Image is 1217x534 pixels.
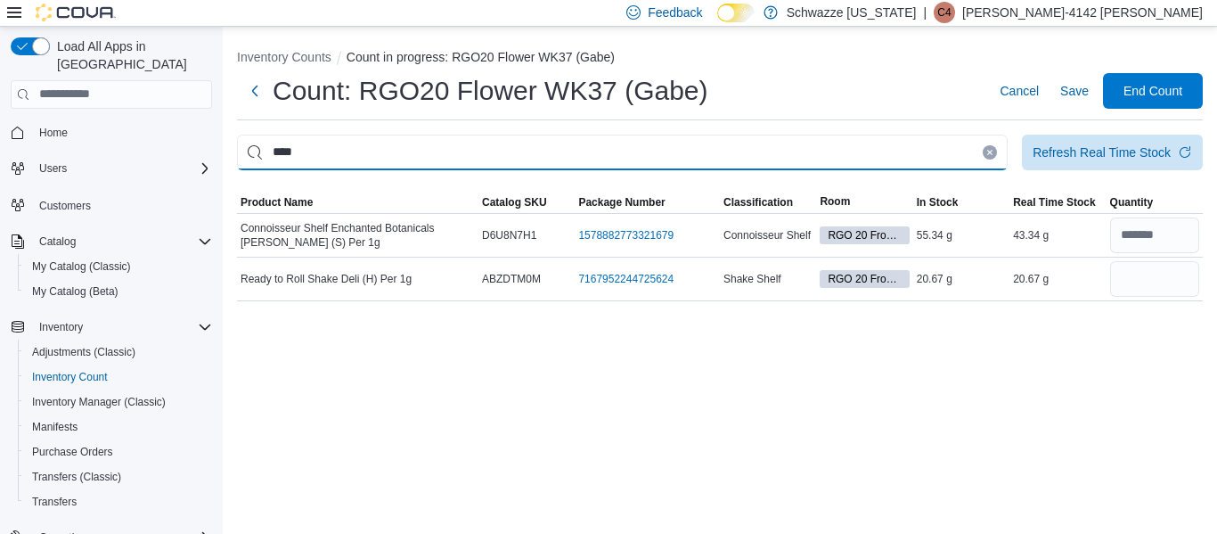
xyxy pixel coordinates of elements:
button: My Catalog (Beta) [18,279,219,304]
button: Save [1053,73,1096,109]
span: Inventory Manager (Classic) [32,395,166,409]
button: Manifests [18,415,219,440]
span: Ready to Roll Shake Deli (H) Per 1g [241,272,412,286]
img: Cova [36,4,116,21]
span: Purchase Orders [25,441,212,463]
button: End Count [1103,73,1203,109]
button: Inventory Manager (Classic) [18,390,219,415]
button: Inventory [4,315,219,340]
button: In Stock [913,192,1009,213]
button: Users [4,156,219,181]
span: Feedback [648,4,702,21]
span: Adjustments (Classic) [25,341,212,363]
span: Transfers [32,495,77,509]
a: Transfers (Classic) [25,466,128,488]
span: Room [820,194,850,209]
span: Catalog SKU [482,195,547,209]
button: Next [237,73,273,109]
span: Users [32,158,212,179]
nav: An example of EuiBreadcrumbs [237,48,1203,70]
button: Refresh Real Time Stock [1022,135,1203,170]
span: Save [1060,82,1089,100]
button: Inventory Count [18,365,219,390]
button: Catalog [4,229,219,254]
a: 7167952244725624 [578,272,674,286]
button: Transfers [18,489,219,514]
a: Transfers [25,491,84,513]
span: Inventory [39,320,83,334]
span: C4 [937,2,951,23]
button: Real Time Stock [1009,192,1106,213]
span: Cancel [1000,82,1039,100]
p: | [923,2,927,23]
span: My Catalog (Beta) [25,281,212,302]
span: My Catalog (Classic) [25,256,212,277]
a: Inventory Manager (Classic) [25,391,173,413]
span: Manifests [25,416,212,438]
button: Catalog SKU [478,192,575,213]
a: Customers [32,195,98,217]
a: 1578882773321679 [578,228,674,242]
span: Purchase Orders [32,445,113,459]
button: Product Name [237,192,478,213]
button: Quantity [1107,192,1203,213]
button: Inventory [32,316,90,338]
span: Inventory Count [25,366,212,388]
a: Purchase Orders [25,441,120,463]
span: Home [39,126,68,140]
span: Load All Apps in [GEOGRAPHIC_DATA] [50,37,212,73]
span: Customers [39,199,91,213]
div: 43.34 g [1009,225,1106,246]
span: Product Name [241,195,313,209]
span: Package Number [578,195,665,209]
span: Adjustments (Classic) [32,345,135,359]
span: D6U8N7H1 [482,228,536,242]
span: Inventory [32,316,212,338]
span: ABZDTM0M [482,272,541,286]
span: RGO 20 Front Room [828,271,901,287]
span: End Count [1123,82,1182,100]
input: Dark Mode [717,4,755,22]
span: Real Time Stock [1013,195,1095,209]
a: My Catalog (Beta) [25,281,126,302]
div: Refresh Real Time Stock [1033,144,1171,161]
div: 20.67 g [913,268,1009,290]
span: RGO 20 Front Room [828,227,901,243]
div: Cindy-4142 Aguilar [934,2,955,23]
button: Clear input [983,145,997,160]
span: RGO 20 Front Room [820,270,909,288]
span: Connoisseur Shelf Enchanted Botanicals [PERSON_NAME] (S) Per 1g [241,221,475,250]
span: Dark Mode [717,22,718,23]
button: Cancel [992,73,1046,109]
button: My Catalog (Classic) [18,254,219,279]
button: Purchase Orders [18,440,219,464]
p: Schwazze [US_STATE] [787,2,917,23]
span: Quantity [1110,195,1154,209]
a: Home [32,122,75,144]
button: Adjustments (Classic) [18,340,219,365]
span: Manifests [32,420,78,434]
button: Count in progress: RGO20 Flower WK37 (Gabe) [347,50,615,64]
span: Customers [32,193,212,216]
span: Inventory Count [32,370,108,384]
a: Adjustments (Classic) [25,341,143,363]
span: RGO 20 Front Room [820,226,909,244]
button: Transfers (Classic) [18,464,219,489]
a: Inventory Count [25,366,115,388]
span: In Stock [917,195,959,209]
span: Inventory Manager (Classic) [25,391,212,413]
span: Transfers [25,491,212,513]
p: [PERSON_NAME]-4142 [PERSON_NAME] [962,2,1203,23]
span: Home [32,121,212,144]
a: Manifests [25,416,85,438]
div: 20.67 g [1009,268,1106,290]
span: Catalog [32,231,212,252]
span: My Catalog (Beta) [32,284,118,299]
button: Users [32,158,74,179]
span: Classification [723,195,793,209]
span: Transfers (Classic) [25,466,212,488]
button: Package Number [575,192,720,213]
h1: Count: RGO20 Flower WK37 (Gabe) [273,73,708,109]
span: Users [39,161,67,176]
span: Transfers (Classic) [32,470,121,484]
